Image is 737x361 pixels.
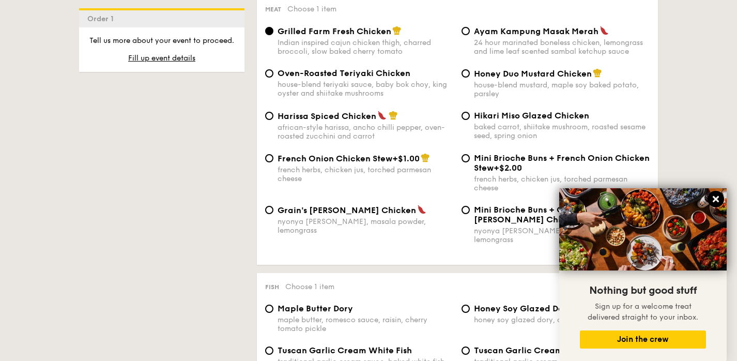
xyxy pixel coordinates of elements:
img: icon-chef-hat.a58ddaea.svg [389,111,398,120]
span: +$2.00 [494,163,522,173]
span: +$1.00 [392,154,420,163]
div: Indian inspired cajun chicken thigh, charred broccoli, slow baked cherry tomato [278,38,453,56]
span: Oven-Roasted Teriyaki Chicken [278,68,410,78]
div: honey soy glazed dory, carrot, zucchini and onion [474,315,650,324]
span: Tuscan Garlic Cream Sea Bass [474,345,601,355]
span: Tuscan Garlic Cream White Fish [278,345,412,355]
div: house-blend teriyaki sauce, baby bok choy, king oyster and shiitake mushrooms [278,80,453,98]
input: French Onion Chicken Stew+$1.00french herbs, chicken jus, torched parmesan cheese [265,154,273,162]
img: icon-spicy.37a8142b.svg [377,111,387,120]
input: Maple Butter Dorymaple butter, romesco sauce, raisin, cherry tomato pickle [265,305,273,313]
span: Ayam Kampung Masak Merah [474,26,598,36]
div: house-blend mustard, maple soy baked potato, parsley [474,81,650,98]
div: 24 hour marinated boneless chicken, lemongrass and lime leaf scented sambal ketchup sauce [474,38,650,56]
input: Grain's [PERSON_NAME] Chickennyonya [PERSON_NAME], masala powder, lemongrass [265,206,273,214]
span: Hikari Miso Glazed Chicken [474,111,589,121]
input: Tuscan Garlic Cream White Fishtraditional garlic cream sauce, baked white fish, roasted tomatoes [265,347,273,355]
img: DSC07876-Edit02-Large.jpeg [559,188,727,270]
div: baked carrot, shiitake mushroom, roasted sesame seed, spring onion [474,123,650,140]
img: icon-chef-hat.a58ddaea.svg [421,153,430,162]
span: Meat [265,6,281,13]
span: Maple Butter Dory [278,304,353,313]
div: african-style harissa, ancho chilli pepper, oven-roasted zucchini and carrot [278,123,453,141]
span: Choose 1 item [287,5,336,13]
span: Grilled Farm Fresh Chicken [278,26,391,36]
button: Close [708,191,724,207]
div: french herbs, chicken jus, torched parmesan cheese [474,175,650,192]
img: icon-spicy.37a8142b.svg [417,205,426,214]
span: Mini Brioche Buns + French Onion Chicken Stew [474,153,650,173]
div: maple butter, romesco sauce, raisin, cherry tomato pickle [278,315,453,333]
img: icon-spicy.37a8142b.svg [600,26,609,35]
input: Honey Soy Glazed Doryhoney soy glazed dory, carrot, zucchini and onion [462,305,470,313]
img: icon-chef-hat.a58ddaea.svg [392,26,402,35]
span: Fish [265,283,279,291]
span: Honey Soy Glazed Dory [474,304,572,313]
span: French Onion Chicken Stew [278,154,392,163]
input: Harissa Spiced Chickenafrican-style harissa, ancho chilli pepper, oven-roasted zucchini and carrot [265,112,273,120]
span: Mini Brioche Buns + Grain's [PERSON_NAME] Chicken [474,205,586,224]
input: Grilled Farm Fresh ChickenIndian inspired cajun chicken thigh, charred broccoli, slow baked cherr... [265,27,273,35]
p: Tell us more about your event to proceed. [87,36,236,46]
input: Honey Duo Mustard Chickenhouse-blend mustard, maple soy baked potato, parsley [462,69,470,78]
input: Ayam Kampung Masak Merah24 hour marinated boneless chicken, lemongrass and lime leaf scented samb... [462,27,470,35]
input: Oven-Roasted Teriyaki Chickenhouse-blend teriyaki sauce, baby bok choy, king oyster and shiitake ... [265,69,273,78]
span: Honey Duo Mustard Chicken [474,69,592,79]
span: Choose 1 item [285,282,334,291]
img: icon-chef-hat.a58ddaea.svg [593,68,602,78]
input: Mini Brioche Buns + French Onion Chicken Stew+$2.00french herbs, chicken jus, torched parmesan ch... [462,154,470,162]
input: Hikari Miso Glazed Chickenbaked carrot, shiitake mushroom, roasted sesame seed, spring onion [462,112,470,120]
div: nyonya [PERSON_NAME], masala powder, lemongrass [474,227,650,244]
span: Grain's [PERSON_NAME] Chicken [278,205,416,215]
span: Harissa Spiced Chicken [278,111,376,121]
input: Tuscan Garlic Cream Sea Bass+$2.00traditional garlic cream sauce, baked sea bass, roasted tomato [462,347,470,355]
span: Nothing but good stuff [589,284,697,297]
div: french herbs, chicken jus, torched parmesan cheese [278,166,453,183]
input: Mini Brioche Buns + Grain's [PERSON_NAME] Chicken+$1.00nyonya [PERSON_NAME], masala powder, lemon... [462,206,470,214]
div: nyonya [PERSON_NAME], masala powder, lemongrass [278,217,453,235]
button: Join the crew [580,330,706,349]
span: Sign up for a welcome treat delivered straight to your inbox. [588,302,698,322]
span: Fill up event details [128,54,195,63]
span: Order 1 [87,14,118,23]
